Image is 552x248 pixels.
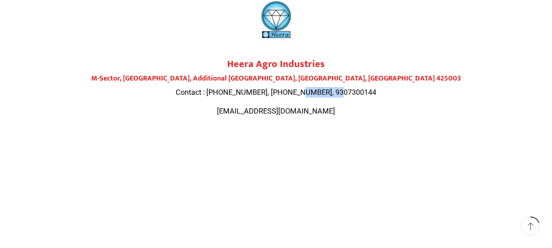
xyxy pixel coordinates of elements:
span: Contact : [PHONE_NUMBER], [PHONE_NUMBER], 9307300144 [176,88,376,96]
strong: Heera Agro Industries [227,56,325,72]
h4: M-Sector, [GEOGRAPHIC_DATA], Additional [GEOGRAPHIC_DATA], [GEOGRAPHIC_DATA], [GEOGRAPHIC_DATA] 4... [47,74,505,83]
span: [EMAIL_ADDRESS][DOMAIN_NAME] [217,107,335,115]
